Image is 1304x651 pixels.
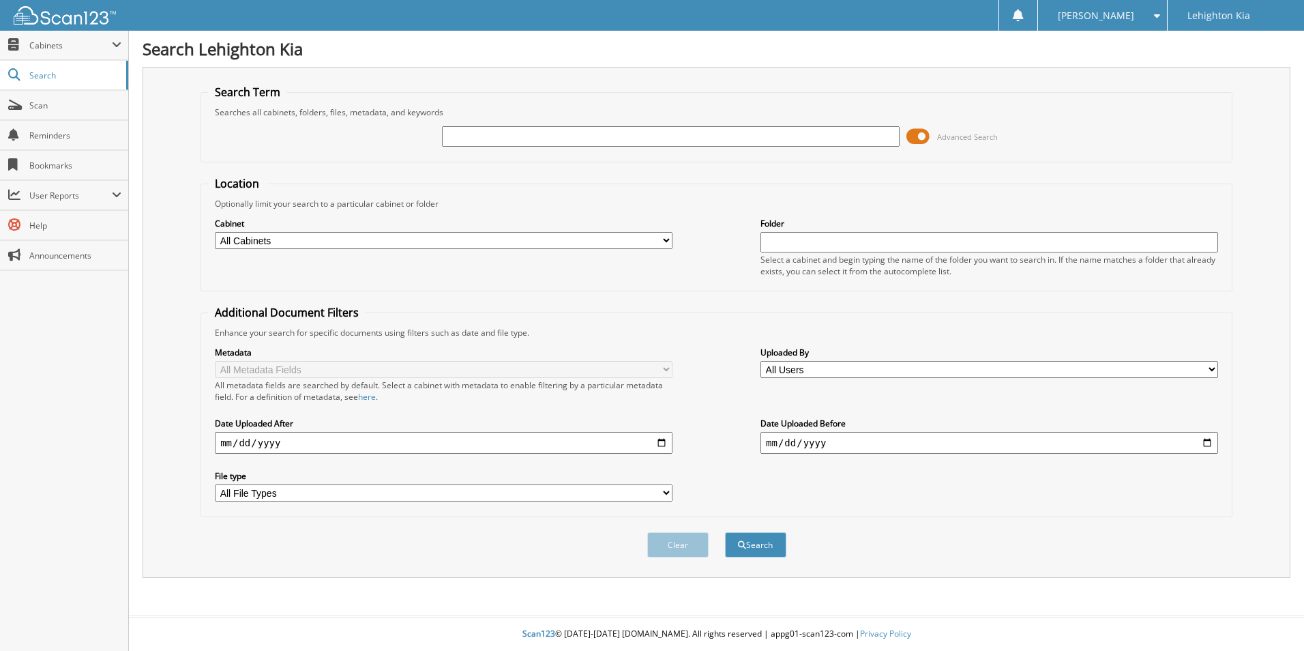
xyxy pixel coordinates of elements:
span: [PERSON_NAME] [1058,12,1134,20]
div: © [DATE]-[DATE] [DOMAIN_NAME]. All rights reserved | appg01-scan123-com | [129,618,1304,651]
legend: Search Term [208,85,287,100]
a: here [358,391,376,403]
span: Advanced Search [937,132,998,142]
legend: Additional Document Filters [208,305,366,320]
span: Scan [29,100,121,111]
label: Folder [760,218,1218,229]
span: Lehighton Kia [1187,12,1250,20]
input: end [760,432,1218,454]
label: Date Uploaded After [215,418,672,429]
label: Cabinet [215,218,672,229]
div: All metadata fields are searched by default. Select a cabinet with metadata to enable filtering b... [215,379,672,403]
legend: Location [208,176,266,191]
a: Privacy Policy [860,628,911,639]
button: Clear [647,532,709,558]
span: Bookmarks [29,160,121,171]
label: Uploaded By [760,347,1218,358]
label: Metadata [215,347,672,358]
span: Scan123 [522,628,555,639]
span: Search [29,70,119,81]
iframe: Chat Widget [1236,585,1304,651]
div: Enhance your search for specific documents using filters such as date and file type. [208,327,1225,338]
button: Search [725,532,786,558]
span: Announcements [29,250,121,261]
div: Select a cabinet and begin typing the name of the folder you want to search in. If the name match... [760,254,1218,277]
div: Optionally limit your search to a particular cabinet or folder [208,198,1225,209]
span: Cabinets [29,40,112,51]
span: User Reports [29,190,112,201]
input: start [215,432,672,454]
span: Reminders [29,130,121,141]
span: Help [29,220,121,231]
img: scan123-logo-white.svg [14,6,116,25]
label: Date Uploaded Before [760,418,1218,429]
h1: Search Lehighton Kia [143,38,1290,60]
label: File type [215,470,672,482]
div: Searches all cabinets, folders, files, metadata, and keywords [208,106,1225,118]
